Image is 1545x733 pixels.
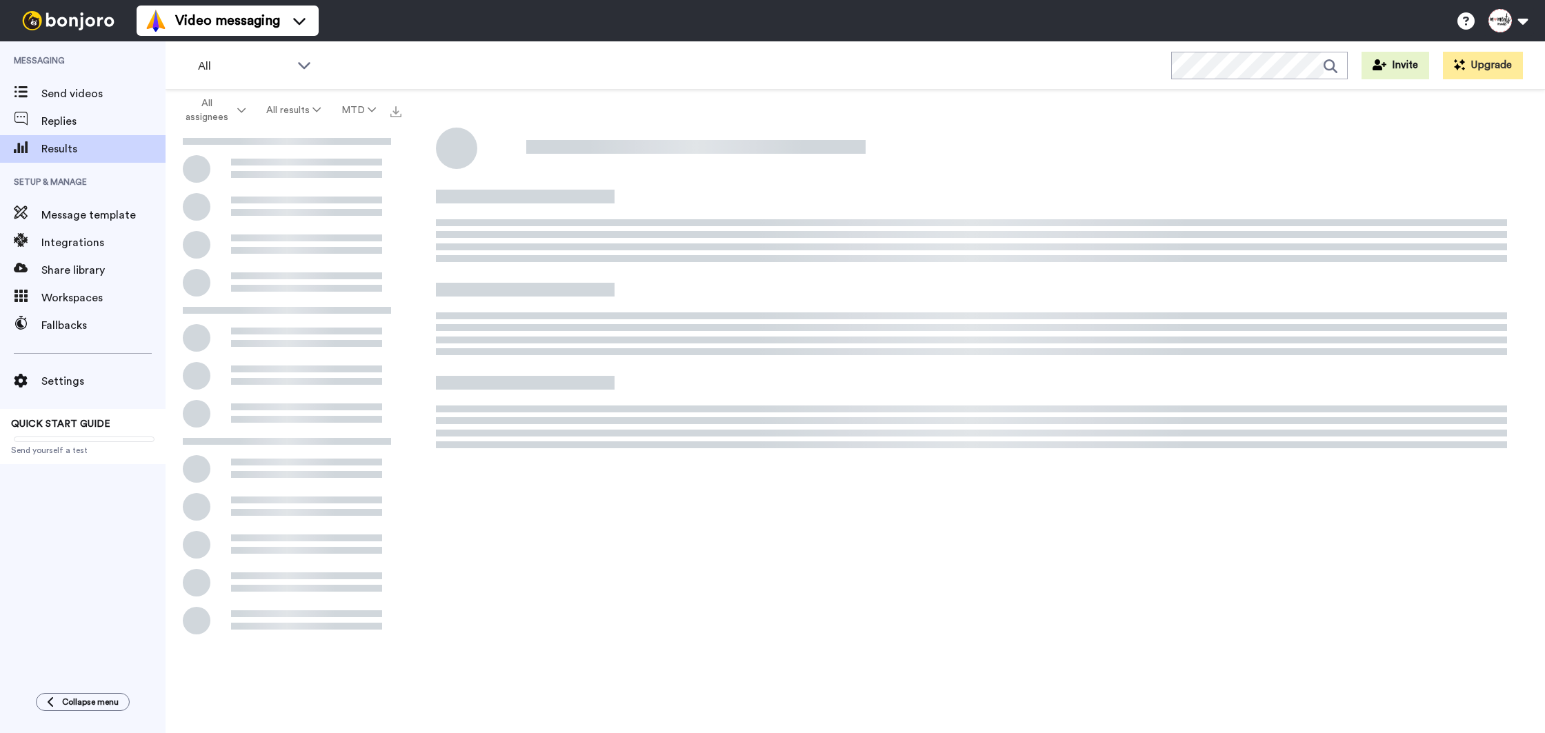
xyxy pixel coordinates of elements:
[11,419,110,429] span: QUICK START GUIDE
[179,97,235,124] span: All assignees
[41,113,166,130] span: Replies
[41,290,166,306] span: Workspaces
[36,693,130,711] button: Collapse menu
[41,317,166,334] span: Fallbacks
[331,98,386,123] button: MTD
[41,234,166,251] span: Integrations
[41,262,166,279] span: Share library
[386,100,406,121] button: Export all results that match these filters now.
[62,696,119,707] span: Collapse menu
[256,98,331,123] button: All results
[41,86,166,102] span: Send videos
[17,11,120,30] img: bj-logo-header-white.svg
[41,141,166,157] span: Results
[168,91,256,130] button: All assignees
[390,106,401,117] img: export.svg
[41,373,166,390] span: Settings
[11,445,154,456] span: Send yourself a test
[198,58,290,74] span: All
[1443,52,1523,79] button: Upgrade
[175,11,280,30] span: Video messaging
[1362,52,1429,79] button: Invite
[145,10,167,32] img: vm-color.svg
[41,207,166,223] span: Message template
